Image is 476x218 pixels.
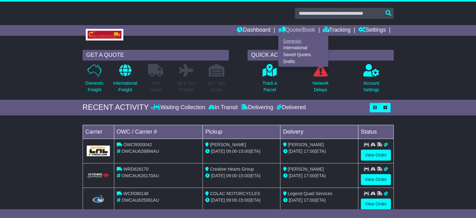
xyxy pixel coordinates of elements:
span: OWCAU628884AU [121,149,159,154]
span: 15:00 [238,173,249,178]
a: International [279,45,328,51]
p: Air / Sea Depot [208,80,225,93]
span: WRD626170 [123,167,148,172]
img: GetCarrierServiceLogo [87,146,110,156]
div: - (ETA) [205,173,278,179]
a: Quote/Book [278,25,315,36]
div: (ETA) [283,148,355,155]
a: Track aParcel [262,64,277,97]
span: [DATE] [289,198,302,203]
span: OWCAU626170AU [121,173,159,178]
div: Waiting Collection [153,104,207,111]
span: 17:00 [304,149,315,154]
span: [DATE] [289,149,302,154]
span: 15:00 [238,149,249,154]
div: In Transit [207,104,239,111]
a: Dashboard [237,25,270,36]
a: Drafts [279,58,328,65]
a: InternationalFreight [113,64,137,97]
a: Saved Quotes [279,51,328,58]
a: DomesticFreight [85,64,104,97]
a: Tracking [323,25,351,36]
span: [PERSON_NAME] [288,142,324,147]
span: [DATE] [211,149,225,154]
p: Domestic Freight [85,80,104,93]
img: Hunter_Express.png [91,194,105,206]
p: Track a Parcel [263,80,277,93]
p: Air & Sea Freight [177,80,195,93]
div: Quote/Book [278,36,328,67]
p: Network Delays [312,80,328,93]
span: COLAC MOTORCYCLES [210,191,260,196]
span: OWCR000042 [123,142,152,147]
span: [PERSON_NAME] [288,167,324,172]
div: - (ETA) [205,197,278,204]
div: RECENT ACTIVITY - [83,103,153,112]
div: GET A QUOTE [83,50,229,61]
td: OWC / Carrier # [114,125,203,139]
p: International Freight [113,80,137,93]
div: (ETA) [283,197,355,204]
td: Delivery [280,125,358,139]
div: QUICK ACTIONS [248,50,394,61]
p: Full Loads [148,80,164,93]
span: [PERSON_NAME] [210,142,246,147]
span: [DATE] [211,198,225,203]
span: Creative Hearts Group [210,167,254,172]
span: 15:00 [238,198,249,203]
span: OWCAU625081AU [121,198,159,203]
span: 09:00 [226,198,237,203]
span: 17:00 [304,198,315,203]
td: Status [358,125,393,139]
p: Account Settings [363,80,379,93]
td: Pickup [203,125,280,139]
span: Legend Quad Services [288,191,332,196]
div: Delivered [275,104,306,111]
span: [DATE] [211,173,225,178]
span: 17:00 [304,173,315,178]
a: NetworkDelays [312,64,329,97]
a: Settings [358,25,386,36]
span: WCR080148 [123,191,148,196]
span: 09:00 [226,149,237,154]
div: - (ETA) [205,148,278,155]
div: (ETA) [283,173,355,179]
td: Carrier [83,125,114,139]
span: 09:00 [226,173,237,178]
a: View Order [361,150,391,161]
a: View Order [361,174,391,185]
img: HiTrans.png [87,173,110,179]
div: Delivering [239,104,275,111]
a: View Order [361,199,391,210]
span: [DATE] [289,173,302,178]
a: Domestic [279,38,328,45]
a: AccountSettings [363,64,380,97]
